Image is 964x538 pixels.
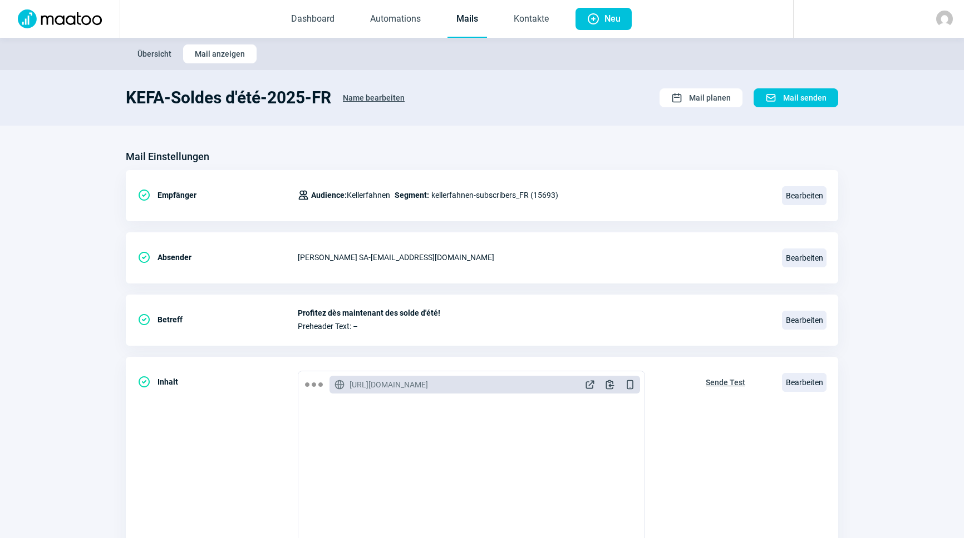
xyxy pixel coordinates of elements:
span: Bearbeiten [782,248,827,267]
span: Neu [604,8,621,30]
a: Dashboard [282,1,343,38]
button: Name bearbeiten [331,88,416,108]
span: Übersicht [137,45,171,63]
span: Mail planen [689,89,731,107]
h3: Mail Einstellungen [126,148,209,166]
h1: KEFA-Soldes d'été-2025-FR [126,88,331,108]
div: Absender [137,246,298,268]
span: Mail anzeigen [195,45,245,63]
span: Audience: [311,191,347,200]
img: avatar [936,11,953,27]
button: Neu [576,8,632,30]
button: Übersicht [126,44,183,63]
img: Logo [11,9,109,28]
button: Mail planen [660,88,742,107]
span: Bearbeiten [782,311,827,330]
span: Profitez dès maintenant des solde d'été! [298,308,769,317]
span: Bearbeiten [782,186,827,205]
button: Mail anzeigen [183,44,257,63]
div: [PERSON_NAME] SA - [EMAIL_ADDRESS][DOMAIN_NAME] [298,246,769,268]
a: Mails [447,1,487,38]
div: kellerfahnen-subscribers_FR (15693) [298,184,558,206]
span: Name bearbeiten [343,89,405,107]
div: Inhalt [137,371,298,393]
span: Kellerfahnen [311,188,390,202]
span: Preheader Text: – [298,322,769,331]
span: Bearbeiten [782,373,827,392]
a: Kontakte [505,1,558,38]
span: Mail senden [783,89,827,107]
span: Sende Test [706,373,745,391]
button: Sende Test [694,371,757,392]
span: Segment: [395,188,429,202]
div: Betreff [137,308,298,331]
div: Empfänger [137,184,298,206]
button: Mail senden [754,88,838,107]
span: [URL][DOMAIN_NAME] [350,379,428,390]
a: Automations [361,1,430,38]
